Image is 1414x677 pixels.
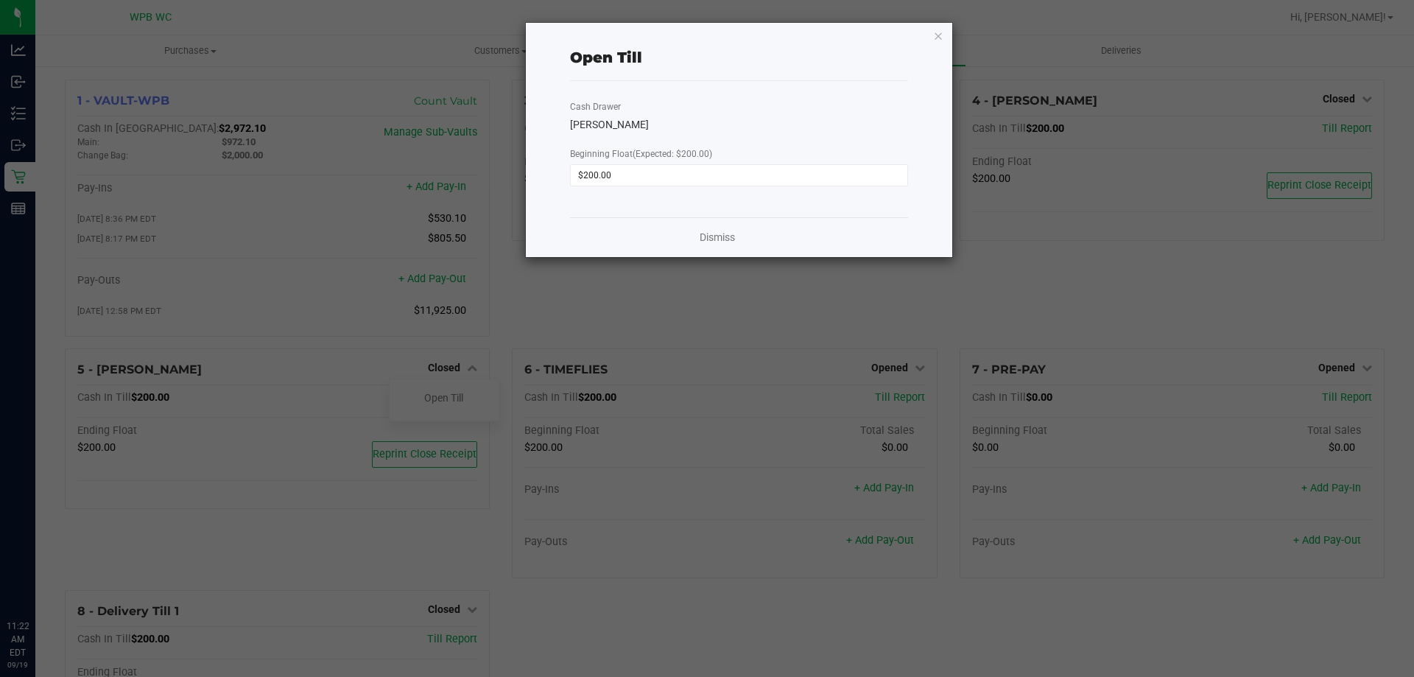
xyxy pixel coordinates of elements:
div: [PERSON_NAME] [570,117,908,133]
label: Cash Drawer [570,100,621,113]
span: (Expected: $200.00) [633,149,712,159]
iframe: Resource center [15,559,59,603]
a: Dismiss [700,230,735,245]
div: Open Till [570,46,642,69]
span: Beginning Float [570,149,712,159]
